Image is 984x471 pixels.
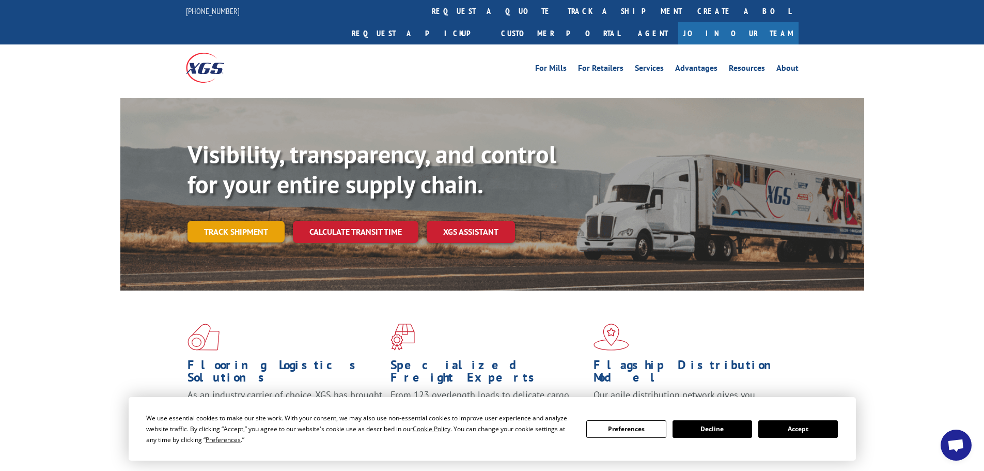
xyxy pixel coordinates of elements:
p: From 123 overlength loads to delicate cargo, our experienced staff knows the best way to move you... [391,389,586,435]
button: Preferences [586,420,666,438]
div: We use essential cookies to make our site work. With your consent, we may also use non-essential ... [146,413,574,445]
h1: Flagship Distribution Model [593,359,789,389]
a: XGS ASSISTANT [427,221,515,243]
a: Request a pickup [344,22,493,44]
img: xgs-icon-focused-on-flooring-red [391,324,415,351]
img: xgs-icon-flagship-distribution-model-red [593,324,629,351]
a: About [776,64,799,75]
span: As an industry carrier of choice, XGS has brought innovation and dedication to flooring logistics... [188,389,382,426]
span: Cookie Policy [413,424,450,433]
span: Preferences [206,435,241,444]
div: Cookie Consent Prompt [129,397,856,461]
a: Agent [628,22,678,44]
h1: Flooring Logistics Solutions [188,359,383,389]
a: For Retailers [578,64,623,75]
a: [PHONE_NUMBER] [186,6,240,16]
a: Join Our Team [678,22,799,44]
a: Customer Portal [493,22,628,44]
a: For Mills [535,64,567,75]
a: Resources [729,64,765,75]
button: Accept [758,420,838,438]
b: Visibility, transparency, and control for your entire supply chain. [188,138,556,200]
a: Track shipment [188,221,285,242]
h1: Specialized Freight Experts [391,359,586,389]
a: Advantages [675,64,717,75]
a: Calculate transit time [293,221,418,243]
a: Services [635,64,664,75]
div: Open chat [941,430,972,461]
img: xgs-icon-total-supply-chain-intelligence-red [188,324,220,351]
button: Decline [673,420,752,438]
span: Our agile distribution network gives you nationwide inventory management on demand. [593,389,784,413]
